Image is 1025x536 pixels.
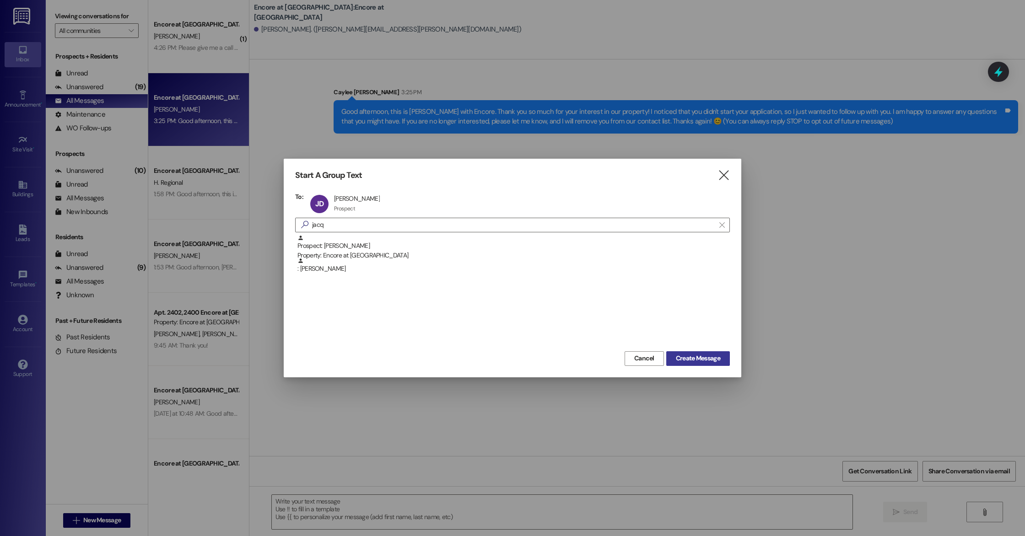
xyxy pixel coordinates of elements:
h3: Start A Group Text [295,170,362,181]
i:  [297,220,312,230]
div: Prospect: [PERSON_NAME] [297,235,730,261]
h3: To: [295,193,303,201]
span: Cancel [634,354,654,363]
button: Clear text [715,218,729,232]
div: Prospect: [PERSON_NAME]Property: Encore at [GEOGRAPHIC_DATA] [295,235,730,257]
span: Create Message [676,354,720,363]
span: JD [315,199,324,209]
div: : [PERSON_NAME] [295,257,730,280]
button: Cancel [625,351,664,366]
i:  [717,171,730,180]
i:  [719,221,724,229]
div: Property: Encore at [GEOGRAPHIC_DATA] [297,251,730,260]
div: [PERSON_NAME] [334,194,380,203]
div: Prospect [334,205,355,212]
button: Create Message [666,351,730,366]
div: : [PERSON_NAME] [297,257,730,273]
input: Search for any contact or apartment [312,219,715,231]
